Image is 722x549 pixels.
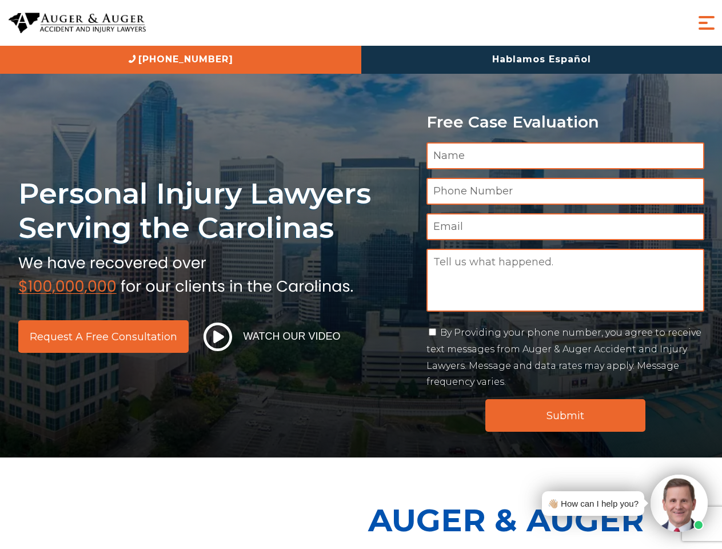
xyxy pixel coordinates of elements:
[695,11,718,34] button: Menu
[651,475,708,532] img: Intaker widget Avatar
[426,113,704,131] p: Free Case Evaluation
[426,213,704,240] input: Email
[426,327,701,387] label: By Providing your phone number, you agree to receive text messages from Auger & Auger Accident an...
[426,178,704,205] input: Phone Number
[18,251,353,295] img: sub text
[368,492,716,548] p: Auger & Auger
[200,322,344,352] button: Watch Our Video
[485,399,645,432] input: Submit
[18,176,413,245] h1: Personal Injury Lawyers Serving the Carolinas
[548,496,639,511] div: 👋🏼 How can I help you?
[30,332,177,342] span: Request a Free Consultation
[18,320,189,353] a: Request a Free Consultation
[9,13,146,34] img: Auger & Auger Accident and Injury Lawyers Logo
[426,142,704,169] input: Name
